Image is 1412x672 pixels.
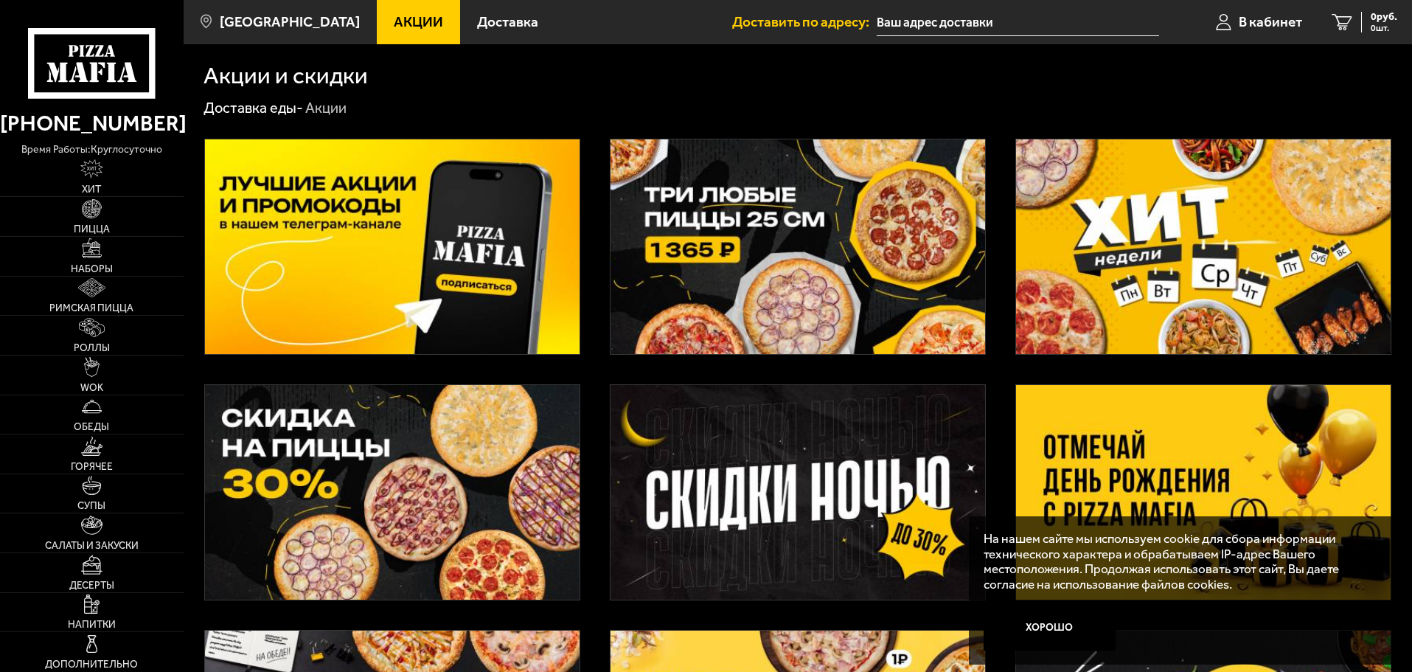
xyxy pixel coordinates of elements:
[1239,15,1302,29] span: В кабинет
[477,15,538,29] span: Доставка
[394,15,443,29] span: Акции
[220,15,360,29] span: [GEOGRAPHIC_DATA]
[305,99,347,118] div: Акции
[80,383,103,393] span: WOK
[68,620,116,630] span: Напитки
[71,462,113,472] span: Горячее
[82,184,101,195] span: Хит
[877,9,1159,36] input: Ваш адрес доставки
[74,224,110,235] span: Пицца
[1371,12,1397,22] span: 0 руб.
[49,303,133,314] span: Римская пицца
[1371,24,1397,32] span: 0 шт.
[204,64,368,88] h1: Акции и скидки
[69,581,114,591] span: Десерты
[984,606,1116,651] button: Хорошо
[204,99,303,117] a: Доставка еды-
[77,501,105,511] span: Супы
[984,531,1369,592] p: На нашем сайте мы используем cookie для сбора информации технического характера и обрабатываем IP...
[45,541,139,551] span: Салаты и закуски
[74,422,109,432] span: Обеды
[71,264,113,274] span: Наборы
[732,15,877,29] span: Доставить по адресу:
[45,659,138,670] span: Дополнительно
[74,343,110,353] span: Роллы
